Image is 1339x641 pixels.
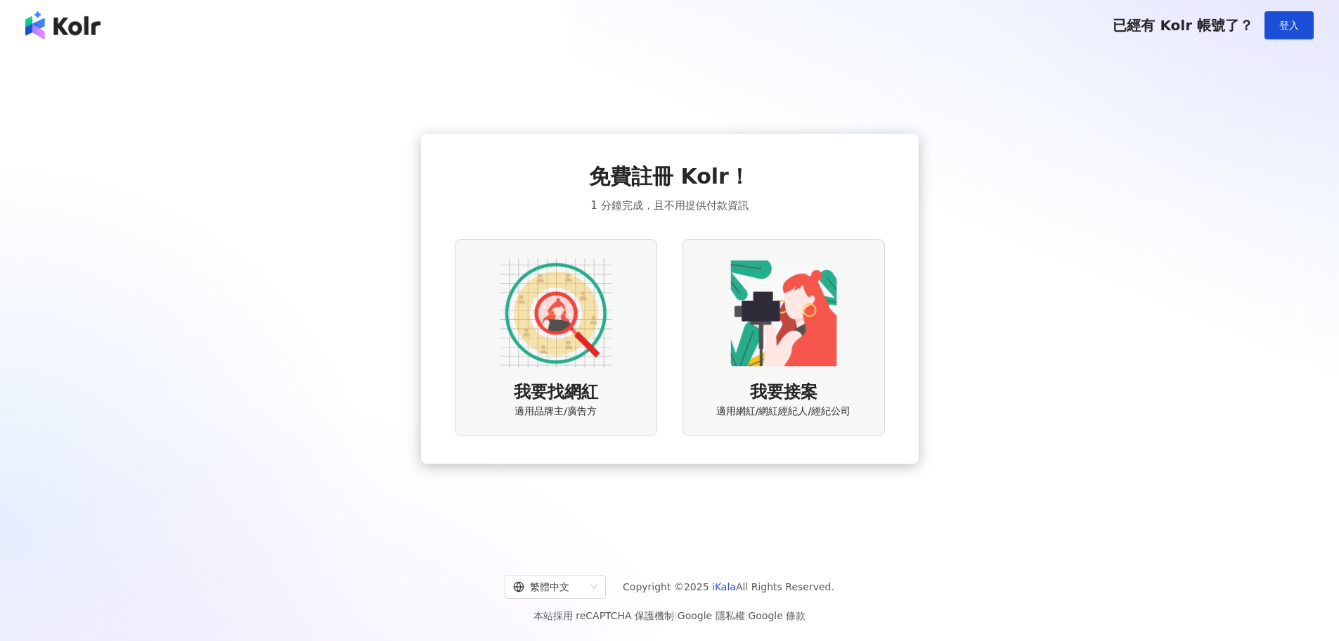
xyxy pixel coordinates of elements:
span: | [745,610,749,621]
a: Google 隱私權 [678,610,745,621]
a: iKala [712,581,736,592]
button: 登入 [1264,11,1314,39]
span: 免費註冊 Kolr！ [589,162,750,191]
span: 我要找網紅 [514,381,598,405]
span: 本站採用 reCAPTCHA 保護機制 [533,607,806,624]
img: AD identity option [500,257,612,369]
span: 適用品牌主/廣告方 [515,405,597,419]
span: | [674,610,678,621]
span: 適用網紅/網紅經紀人/經紀公司 [716,405,850,419]
span: 已經有 Kolr 帳號了？ [1113,17,1253,34]
span: 1 分鐘完成，且不用提供付款資訊 [590,197,748,214]
span: 我要接案 [750,381,817,405]
a: Google 條款 [748,610,806,621]
div: 繁體中文 [513,576,585,598]
img: logo [25,11,101,39]
span: Copyright © 2025 All Rights Reserved. [623,578,834,595]
span: 登入 [1279,20,1299,31]
img: KOL identity option [727,257,840,369]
